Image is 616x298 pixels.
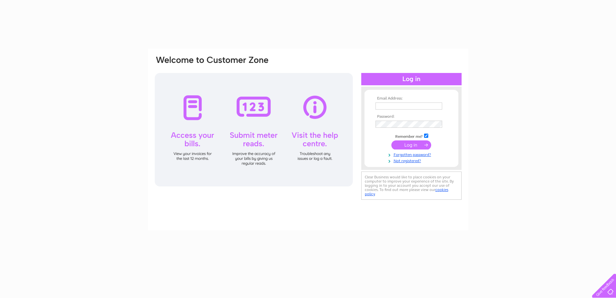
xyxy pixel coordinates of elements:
[374,96,449,101] th: Email Address:
[374,133,449,139] td: Remember me?
[391,140,431,149] input: Submit
[361,172,462,200] div: Clear Business would like to place cookies on your computer to improve your experience of the sit...
[365,187,448,196] a: cookies policy
[375,151,449,157] a: Forgotten password?
[374,114,449,119] th: Password:
[375,157,449,163] a: Not registered?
